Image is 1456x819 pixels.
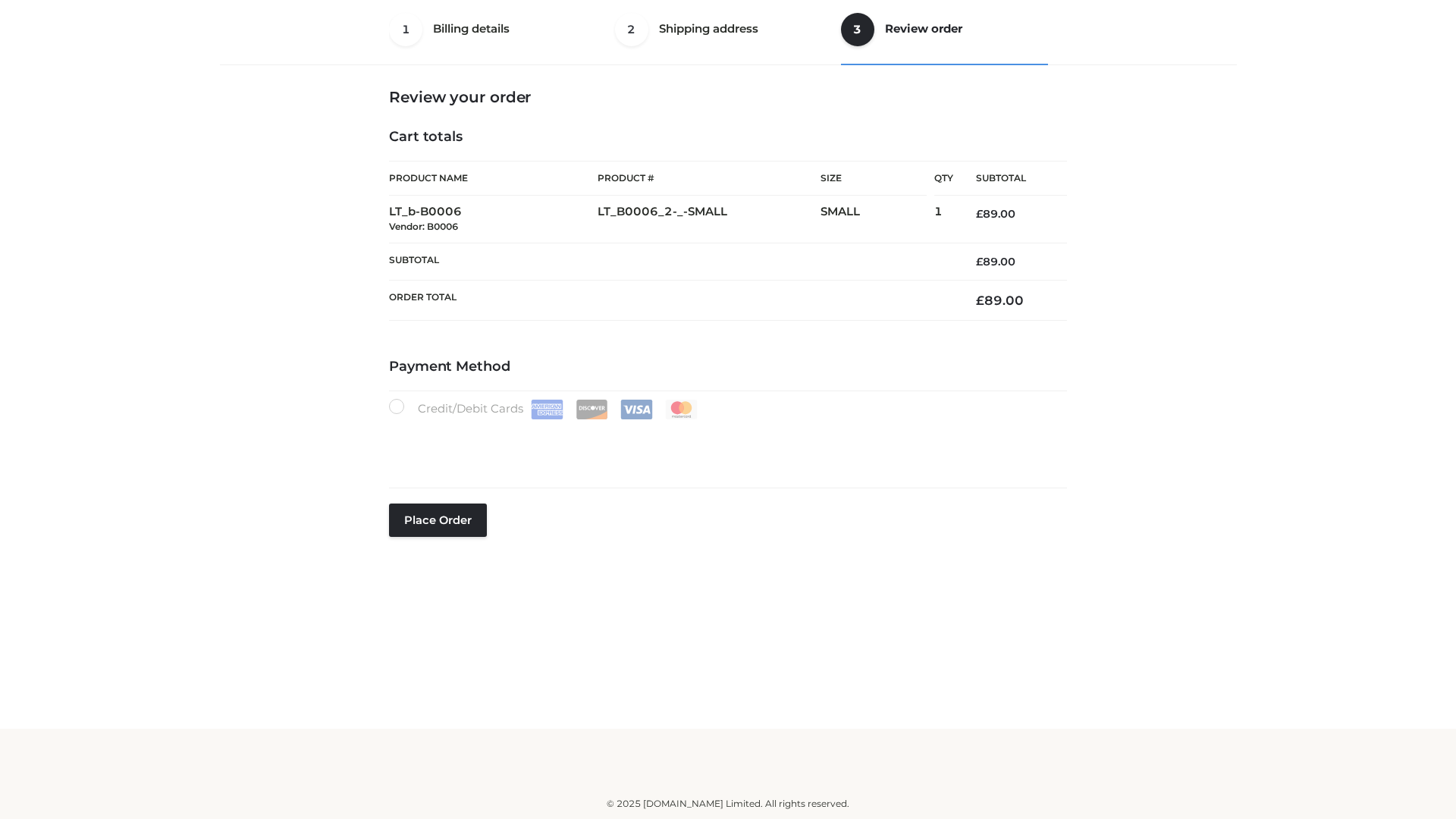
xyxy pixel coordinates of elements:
th: Size [821,162,927,196]
img: Amex [531,400,563,419]
label: Credit/Debit Cards [389,399,699,419]
td: 1 [934,196,953,243]
bdi: 89.00 [976,207,1015,221]
td: LT_b-B0006 [389,196,598,243]
bdi: 89.00 [976,255,1015,268]
bdi: 89.00 [976,293,1024,308]
div: © 2025 [DOMAIN_NAME] Limited. All rights reserved. [225,796,1231,811]
span: £ [976,207,983,221]
td: SMALL [821,196,934,243]
th: Order Total [389,281,953,321]
th: Subtotal [953,162,1067,196]
img: Discover [576,400,608,419]
small: Vendor: B0006 [389,221,458,232]
th: Product Name [389,161,598,196]
iframe: Secure payment input frame [386,416,1064,472]
h3: Review your order [389,88,1067,106]
th: Product # [598,161,821,196]
th: Qty [934,161,953,196]
span: £ [976,255,983,268]
button: Place order [389,504,487,537]
th: Subtotal [389,243,953,280]
img: Mastercard [665,400,698,419]
h4: Cart totals [389,129,1067,146]
img: Visa [620,400,653,419]
td: LT_B0006_2-_-SMALL [598,196,821,243]
h4: Payment Method [389,359,1067,375]
span: £ [976,293,984,308]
